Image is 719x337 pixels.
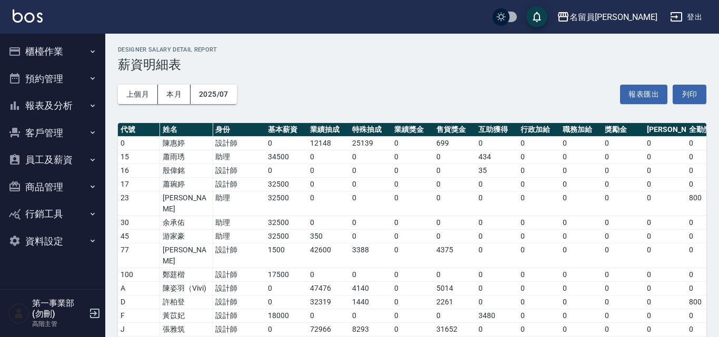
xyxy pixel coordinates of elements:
td: 0 [349,216,392,230]
td: 0 [392,191,434,216]
td: 0 [118,137,160,150]
td: 0 [392,150,434,164]
td: 0 [560,216,602,230]
td: 黃苡妃 [160,309,213,323]
td: 0 [560,178,602,191]
th: 職務加給 [560,123,602,137]
td: 0 [644,323,686,336]
img: Logo [13,9,43,23]
td: 0 [602,243,644,268]
th: 行政加給 [518,123,560,137]
th: 售貨獎金 [434,123,476,137]
td: 0 [602,164,644,178]
img: Person [8,303,29,324]
td: 0 [307,150,349,164]
button: 本月 [158,85,191,104]
td: 8293 [349,323,392,336]
td: 助理 [213,191,265,216]
td: 0 [560,191,602,216]
button: 2025/07 [191,85,237,104]
td: 0 [349,150,392,164]
button: 客戶管理 [4,119,101,147]
button: 報表匯出 [620,85,667,104]
td: 3388 [349,243,392,268]
td: 0 [434,268,476,282]
button: 員工及薪資 [4,146,101,173]
button: 行銷工具 [4,200,101,228]
td: 45 [118,230,160,243]
td: 助理 [213,216,265,230]
td: 0 [349,230,392,243]
td: 0 [644,243,686,268]
td: 0 [265,295,307,309]
button: save [526,6,547,27]
th: 互助獲得 [476,123,518,137]
td: 0 [265,137,307,150]
td: 30 [118,216,160,230]
td: 殷偉銘 [160,164,213,178]
td: 陳惠婷 [160,137,213,150]
td: 15 [118,150,160,164]
td: 0 [602,268,644,282]
td: 0 [560,230,602,243]
td: 1500 [265,243,307,268]
button: 登出 [666,7,706,27]
td: 0 [392,295,434,309]
td: 0 [602,323,644,336]
th: 業績抽成 [307,123,349,137]
td: 0 [560,323,602,336]
button: 商品管理 [4,173,101,201]
td: 設計師 [213,137,265,150]
td: 0 [307,268,349,282]
td: 0 [644,178,686,191]
td: 0 [518,137,560,150]
td: 助理 [213,230,265,243]
td: 0 [560,164,602,178]
td: 100 [118,268,160,282]
td: 0 [518,243,560,268]
td: 0 [560,137,602,150]
td: 0 [518,309,560,323]
td: 3480 [476,309,518,323]
td: 72966 [307,323,349,336]
td: 16 [118,164,160,178]
td: 42600 [307,243,349,268]
td: 32319 [307,295,349,309]
td: 699 [434,137,476,150]
button: 櫃檯作業 [4,38,101,65]
td: 0 [602,137,644,150]
td: 助理 [213,150,265,164]
td: D [118,295,160,309]
td: 0 [434,309,476,323]
td: 0 [644,309,686,323]
td: 0 [265,164,307,178]
td: A [118,282,160,295]
td: 0 [602,216,644,230]
td: 張雅筑 [160,323,213,336]
td: 0 [602,282,644,295]
td: 設計師 [213,309,265,323]
p: 高階主管 [32,319,86,329]
button: 報表及分析 [4,92,101,119]
td: 0 [644,191,686,216]
td: 31652 [434,323,476,336]
td: 0 [392,230,434,243]
td: 設計師 [213,323,265,336]
td: 0 [476,137,518,150]
td: 0 [560,309,602,323]
td: 0 [392,216,434,230]
td: 0 [518,268,560,282]
td: 設計師 [213,243,265,268]
th: 代號 [118,123,160,137]
th: 姓名 [160,123,213,137]
td: 32500 [265,216,307,230]
td: 0 [392,178,434,191]
td: 0 [560,243,602,268]
td: 0 [560,282,602,295]
h2: Designer Salary Detail Report [118,46,706,53]
td: 0 [392,309,434,323]
td: 0 [349,191,392,216]
td: 0 [434,216,476,230]
td: 0 [307,191,349,216]
td: 游家豪 [160,230,213,243]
